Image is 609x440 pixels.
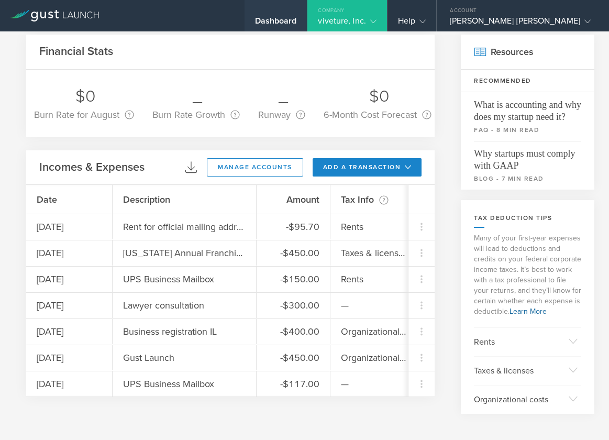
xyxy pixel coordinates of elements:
div: 6-Month Cost Forecast [324,108,431,122]
div: Gust Launch [123,351,174,365]
span: What is accounting and why does my startup need it? [474,92,581,123]
div: Rents [341,272,363,286]
h2: Incomes & Expenses [39,160,145,175]
div: $0 [34,85,137,108]
h2: Resources [461,35,594,70]
div: Organizational costs [341,325,406,338]
div: -$400.00 [280,325,319,338]
div: Runway [258,108,305,122]
div: [DATE] [26,240,113,266]
button: manage accounts [207,158,303,177]
div: Taxes & licenses [341,246,406,260]
div: $0 [324,85,434,108]
p: Many of your first-year expenses will lead to deductions and credits on your federal corporate in... [461,228,594,327]
div: _ [152,85,242,108]
h2: Financial Stats [39,44,113,59]
div: Rent for official mailing address [123,220,246,234]
a: Learn More [510,307,547,316]
div: [DATE] [26,345,113,370]
div: -$450.00 [280,351,319,365]
div: — [341,299,349,312]
div: Lawyer consultation [123,299,204,312]
span: Why startups must comply with GAAP [474,141,581,172]
p: Organizational costs [474,394,561,406]
div: Dashboard [255,16,297,31]
div: Date [26,185,113,214]
small: blog - 7 min read [474,174,581,183]
div: Rents [341,220,363,234]
p: Rents [474,336,561,348]
div: viveture, Inc. [318,16,376,31]
div: [DATE] [26,319,113,344]
div: [US_STATE] Annual Franchise tax [123,246,246,260]
div: [DATE] [26,267,113,292]
a: Why startups must comply with GAAPblog - 7 min read [461,141,594,190]
p: Taxes & licenses [474,365,561,377]
div: Amount [257,185,330,214]
div: UPS Business Mailbox [123,377,214,391]
iframe: Chat Widget [557,390,609,440]
div: Help [398,16,426,31]
small: FAQ - 8 min read [474,125,581,135]
div: _ [258,85,308,108]
div: -$95.70 [286,220,319,234]
div: Organizational costs [341,351,406,365]
div: -$117.00 [280,377,319,391]
div: Tax Info [330,185,417,214]
div: -$450.00 [280,246,319,260]
div: Description [113,185,257,214]
h2: Tax Deduction Tips [474,213,581,223]
div: -$150.00 [280,272,319,286]
div: Burn Rate Growth [152,108,240,122]
a: What is accounting and why does my startup need it?FAQ - 8 min read [461,92,594,141]
button: add a transaction [313,158,422,177]
div: [DATE] [26,371,113,397]
div: [DATE] [26,293,113,318]
div: [PERSON_NAME] [PERSON_NAME] [450,16,591,31]
div: [DATE] [26,214,113,239]
div: — [341,377,349,391]
h3: Recommended [461,70,594,92]
div: UPS Business Mailbox [123,272,214,286]
div: Business registration IL [123,325,217,338]
div: -$300.00 [280,299,319,312]
div: Burn Rate for August [34,108,134,122]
